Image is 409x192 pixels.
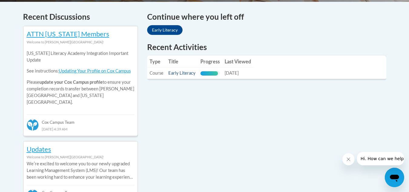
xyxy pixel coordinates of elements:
[27,119,39,131] img: Cox Campus Team
[198,56,222,68] th: Progress
[150,70,163,76] span: Course
[27,45,134,110] div: Please to ensure your completion records transfer between [PERSON_NAME][GEOGRAPHIC_DATA] and [US_...
[39,79,103,85] b: update your Cox Campus profile
[27,154,134,160] div: Welcome to [PERSON_NAME][GEOGRAPHIC_DATA]!
[147,42,386,52] h1: Recent Activities
[4,4,49,9] span: Hi. How can we help?
[200,71,218,76] div: Progress, %
[27,126,134,132] div: [DATE] 4:39 AM
[27,39,134,45] div: Welcome to [PERSON_NAME][GEOGRAPHIC_DATA]!
[357,152,404,165] iframe: Message from company
[27,68,134,74] p: See instructions:
[27,50,134,63] p: [US_STATE] Literacy Academy Integration Important Update
[225,70,239,76] span: [DATE]
[23,11,138,23] h4: Recent Discussions
[166,56,198,68] th: Title
[27,145,51,153] a: Updates
[59,68,131,73] a: Updating Your Profile on Cox Campus
[168,70,196,76] a: Early Literacy
[27,114,134,125] div: Cox Campus Team
[385,168,404,187] iframe: Button to launch messaging window
[27,160,134,180] p: Weʹre excited to welcome you to our newly upgraded Learning Management System (LMS)! Our team has...
[147,56,166,68] th: Type
[147,11,386,23] h4: Continue where you left off
[147,25,183,35] a: Early Literacy
[27,30,109,38] a: ATTN [US_STATE] Members
[342,153,355,165] iframe: Close message
[222,56,253,68] th: Last Viewed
